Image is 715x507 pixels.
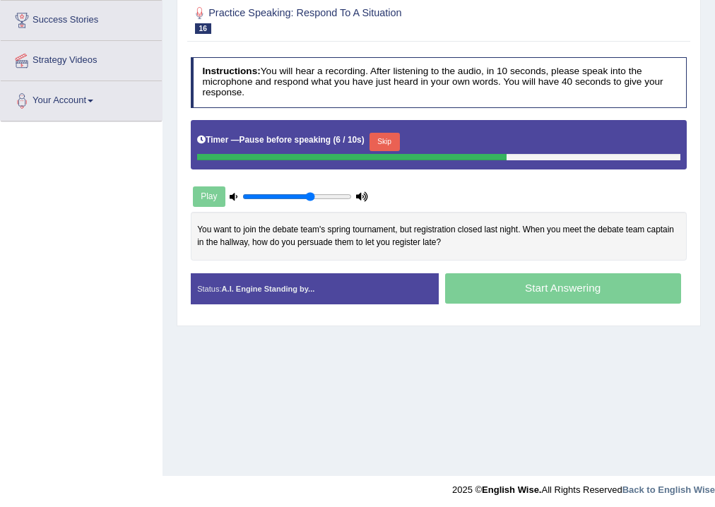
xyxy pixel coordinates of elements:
b: ( [333,135,336,145]
div: You want to join the debate team's spring tournament, but registration closed last night. When yo... [191,212,687,261]
a: Strategy Videos [1,41,162,76]
b: Instructions: [202,66,260,76]
div: 2025 © All Rights Reserved [452,476,715,496]
h4: You will hear a recording. After listening to the audio, in 10 seconds, please speak into the mic... [191,57,687,108]
a: Back to English Wise [622,484,715,495]
strong: A.I. Engine Standing by... [222,285,315,293]
b: 6 / 10s [336,135,361,145]
div: Status: [191,273,439,304]
b: Pause before speaking [240,135,331,145]
span: 16 [195,23,211,34]
h2: Practice Speaking: Respond To A Situation [191,4,499,34]
b: ) [362,135,365,145]
a: Your Account [1,81,162,117]
a: Success Stories [1,1,162,36]
h5: Timer — [197,136,365,145]
strong: English Wise. [482,484,541,495]
button: Skip [370,133,400,151]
